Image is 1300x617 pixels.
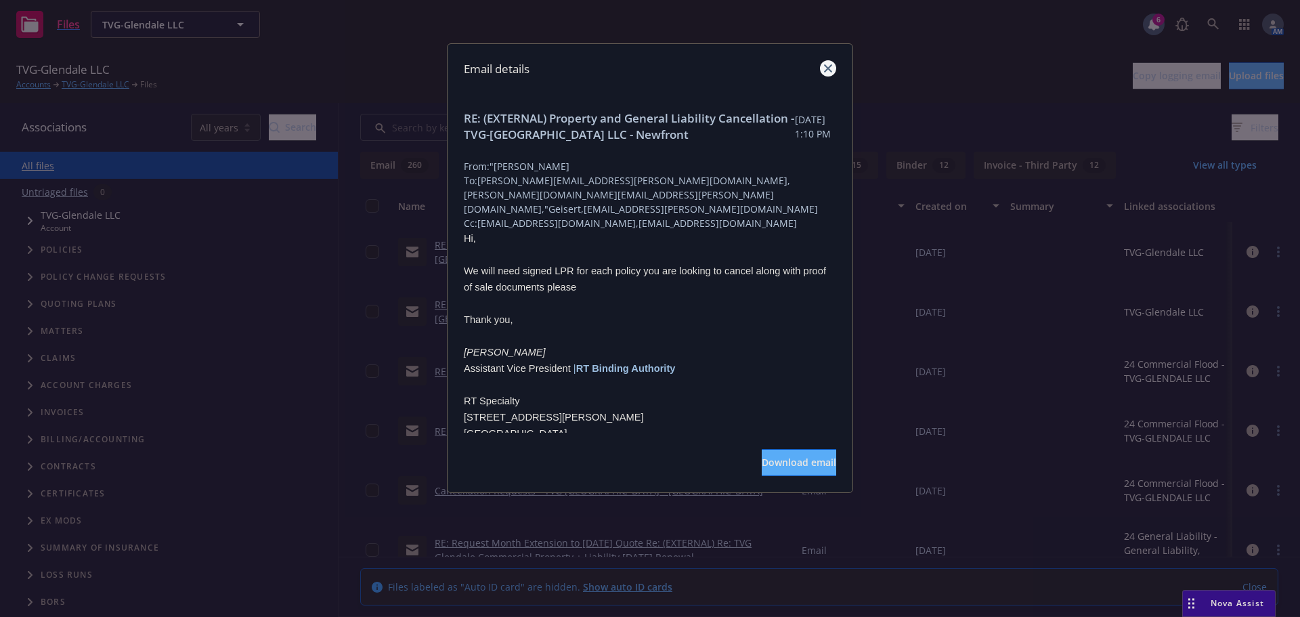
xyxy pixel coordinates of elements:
[464,428,567,439] span: [GEOGRAPHIC_DATA]
[795,112,836,141] span: [DATE] 1:10 PM
[1211,597,1264,609] span: Nova Assist
[464,396,520,406] span: RT Specialty
[464,314,513,325] span: Thank you,
[762,456,836,469] span: Download email
[464,60,529,78] h1: Email details
[464,110,795,143] span: RE: (EXTERNAL) Property and General Liability Cancellation - TVG-[GEOGRAPHIC_DATA] LLC - Newfront
[820,60,836,77] a: close
[464,216,836,230] span: Cc: [EMAIL_ADDRESS][DOMAIN_NAME],[EMAIL_ADDRESS][DOMAIN_NAME]
[464,265,826,293] span: We will need signed LPR for each policy you are looking to cancel along with proof of sale docume...
[464,347,546,358] span: [PERSON_NAME]
[464,159,836,173] span: From: "[PERSON_NAME]
[464,412,644,423] span: [STREET_ADDRESS][PERSON_NAME]
[1183,591,1200,616] div: Drag to move
[762,449,836,476] button: Download email
[464,173,836,216] span: To: [PERSON_NAME][EMAIL_ADDRESS][PERSON_NAME][DOMAIN_NAME],[PERSON_NAME][DOMAIN_NAME][EMAIL_ADDRE...
[464,363,675,374] span: Assistant Vice President
[576,363,676,374] b: RT Binding Authority
[464,233,476,244] span: Hi,
[1182,590,1276,617] button: Nova Assist
[573,363,676,374] span: |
